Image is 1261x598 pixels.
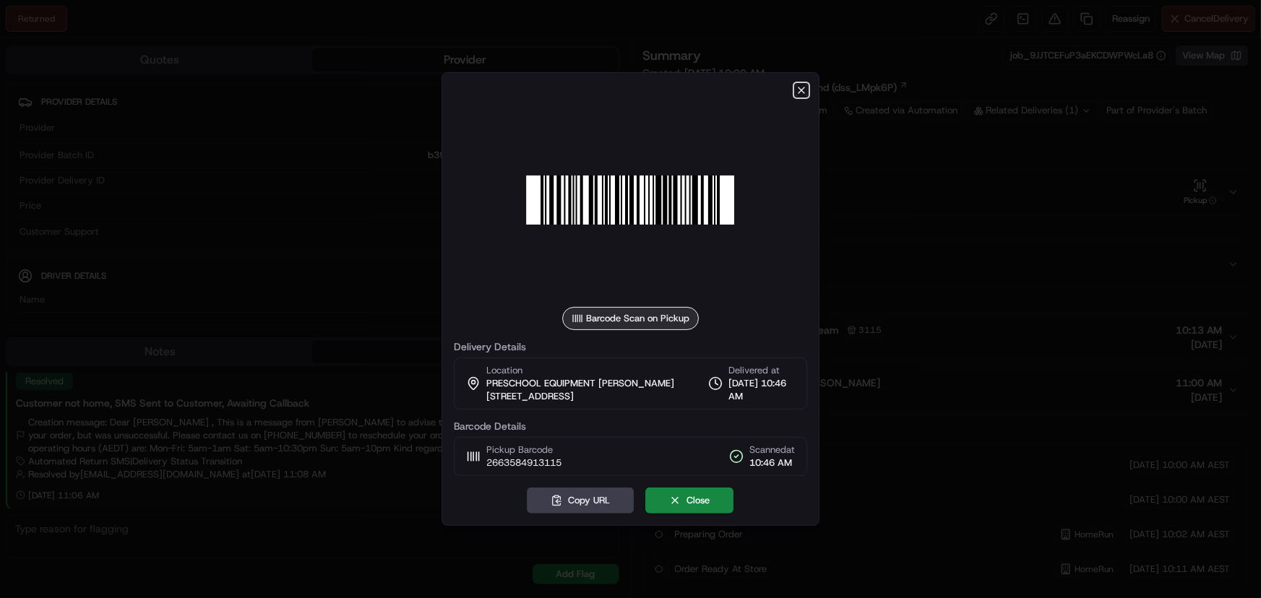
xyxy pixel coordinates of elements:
img: Nash [14,14,43,43]
span: API Documentation [137,209,232,224]
label: Delivery Details [454,342,808,352]
a: Powered byPylon [102,244,175,256]
div: Barcode Scan on Pickup [562,307,699,330]
span: Delivered at [728,364,795,377]
a: 💻API Documentation [116,204,238,230]
button: Start new chat [246,142,263,160]
label: Barcode Details [454,421,808,431]
span: Pylon [144,245,175,256]
span: Pickup Barcode [486,443,561,456]
span: 10:46 AM [749,456,795,469]
span: PRESCHOOL EQUIPMENT [PERSON_NAME] [486,377,674,390]
span: [STREET_ADDRESS] [486,390,574,403]
span: Knowledge Base [29,209,111,224]
p: Welcome 👋 [14,58,263,81]
input: Clear [38,93,238,108]
span: 2663584913115 [486,456,561,469]
div: We're available if you need us! [49,152,183,164]
button: Close [646,487,734,513]
span: [DATE] 10:46 AM [728,377,795,403]
span: Location [486,364,522,377]
img: barcode_scan_on_pickup image [527,96,735,304]
div: Start new chat [49,138,237,152]
span: Scanned at [749,443,795,456]
div: 📗 [14,211,26,222]
div: 💻 [122,211,134,222]
button: Copy URL [528,487,634,513]
a: 📗Knowledge Base [9,204,116,230]
img: 1736555255976-a54dd68f-1ca7-489b-9aae-adbdc363a1c4 [14,138,40,164]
